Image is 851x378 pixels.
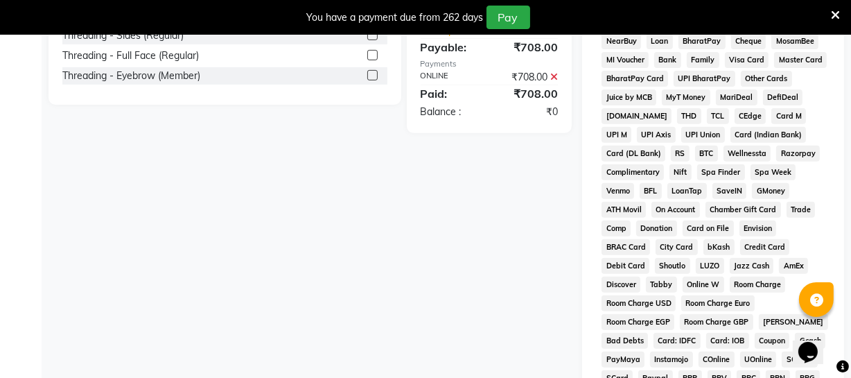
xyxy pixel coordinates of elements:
[602,314,674,330] span: Room Charge EGP
[771,33,818,49] span: MosamBee
[602,127,631,143] span: UPI M
[489,85,568,102] div: ₹708.00
[602,164,664,180] span: Complimentary
[703,239,735,255] span: bKash
[662,89,710,105] span: MyT Money
[602,33,641,49] span: NearBuy
[602,277,640,293] span: Discover
[410,39,489,55] div: Payable:
[683,277,724,293] span: Online W
[62,49,199,63] div: Threading - Full Face (Regular)
[489,39,568,55] div: ₹708.00
[730,127,807,143] span: Card (Indian Bank)
[637,127,676,143] span: UPI Axis
[695,146,718,162] span: BTC
[489,105,568,119] div: ₹0
[739,221,777,237] span: Envision
[678,33,726,49] span: BharatPay
[421,58,559,70] div: Payments
[740,352,777,368] span: UOnline
[669,164,692,180] span: Nift
[771,108,806,124] span: Card M
[730,258,774,274] span: Jazz Cash
[680,314,753,330] span: Room Charge GBP
[755,333,790,349] span: Coupon
[735,108,766,124] span: CEdge
[774,52,827,68] span: Master Card
[674,71,735,87] span: UPI BharatPay
[707,108,729,124] span: TCL
[723,146,771,162] span: Wellnessta
[752,183,789,199] span: GMoney
[725,52,769,68] span: Visa Card
[697,164,745,180] span: Spa Finder
[656,239,698,255] span: City Card
[410,85,489,102] div: Paid:
[730,277,786,293] span: Room Charge
[650,352,693,368] span: Instamojo
[486,6,530,29] button: Pay
[602,202,646,218] span: ATH Movil
[602,89,656,105] span: Juice by MCB
[782,352,818,368] span: SOnline
[655,258,690,274] span: Shoutlo
[667,183,707,199] span: LoanTap
[602,221,631,237] span: Comp
[687,52,719,68] span: Family
[636,221,677,237] span: Donation
[602,71,668,87] span: BharatPay Card
[602,352,644,368] span: PayMaya
[712,183,747,199] span: SaveIN
[602,333,648,349] span: Bad Debts
[640,183,662,199] span: BFL
[787,202,816,218] span: Trade
[410,105,489,119] div: Balance :
[793,323,837,364] iframe: chat widget
[646,277,677,293] span: Tabby
[681,127,725,143] span: UPI Union
[647,33,673,49] span: Loan
[410,70,489,85] div: ONLINE
[740,239,790,255] span: Credit Card
[62,28,184,43] div: Threading - Sides (Regular)
[683,221,734,237] span: Card on File
[489,70,568,85] div: ₹708.00
[681,295,755,311] span: Room Charge Euro
[779,258,808,274] span: AmEx
[307,10,484,25] div: You have a payment due from 262 days
[705,202,781,218] span: Chamber Gift Card
[602,258,649,274] span: Debit Card
[602,108,672,124] span: [DOMAIN_NAME]
[602,239,650,255] span: BRAC Card
[602,295,676,311] span: Room Charge USD
[759,314,828,330] span: [PERSON_NAME]
[696,258,724,274] span: LUZO
[706,333,749,349] span: Card: IOB
[602,52,649,68] span: MI Voucher
[699,352,735,368] span: COnline
[731,33,766,49] span: Cheque
[751,164,796,180] span: Spa Week
[602,183,634,199] span: Venmo
[602,146,665,162] span: Card (DL Bank)
[776,146,820,162] span: Razorpay
[651,202,700,218] span: On Account
[653,333,701,349] span: Card: IDFC
[741,71,792,87] span: Other Cards
[716,89,757,105] span: MariDeal
[677,108,701,124] span: THD
[671,146,690,162] span: RS
[62,69,200,83] div: Threading - Eyebrow (Member)
[763,89,803,105] span: DefiDeal
[654,52,681,68] span: Bank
